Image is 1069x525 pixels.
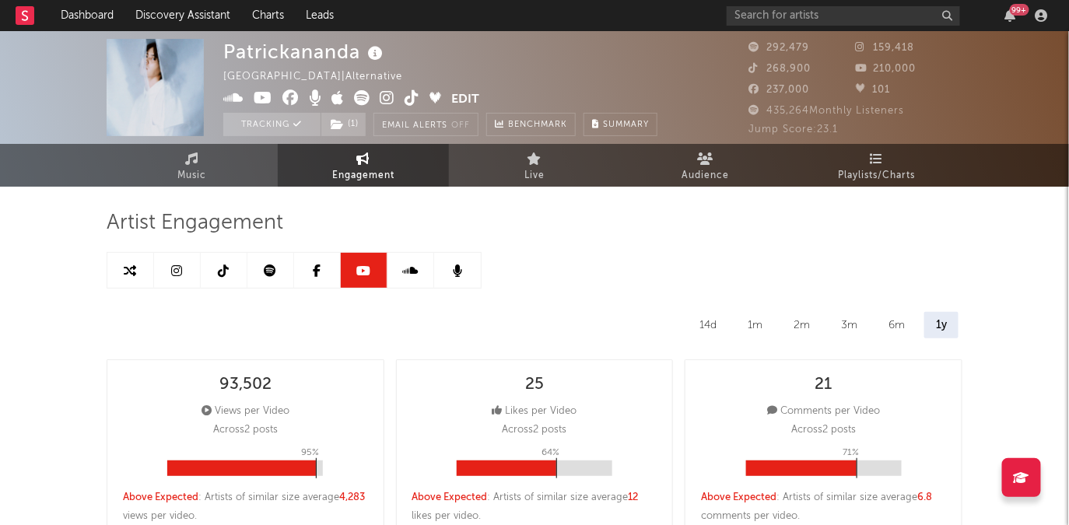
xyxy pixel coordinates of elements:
[1010,4,1029,16] div: 99 +
[748,85,809,95] span: 237,000
[542,443,559,462] p: 64 %
[839,166,916,185] span: Playlists/Charts
[856,64,917,74] span: 210,000
[213,421,278,439] p: Across 2 posts
[791,144,962,187] a: Playlists/Charts
[856,43,915,53] span: 159,418
[688,312,728,338] div: 14d
[373,113,478,136] button: Email AlertsOff
[486,113,576,136] a: Benchmark
[278,144,449,187] a: Engagement
[620,144,791,187] a: Audience
[107,214,283,233] span: Artist Engagement
[321,113,366,136] span: ( 1 )
[603,121,649,129] span: Summary
[682,166,730,185] span: Audience
[339,492,365,502] span: 4,283
[782,312,822,338] div: 2m
[508,116,567,135] span: Benchmark
[767,402,880,421] div: Comments per Video
[202,402,289,421] div: Views per Video
[525,376,544,394] div: 25
[332,166,394,185] span: Engagement
[107,144,278,187] a: Music
[829,312,869,338] div: 3m
[492,402,577,421] div: Likes per Video
[856,85,891,95] span: 101
[223,39,387,65] div: Patrickananda
[924,312,959,338] div: 1y
[451,121,470,130] em: Off
[748,64,811,74] span: 268,900
[917,492,932,502] span: 6.8
[412,492,488,502] span: Above Expected
[701,492,776,502] span: Above Expected
[815,376,832,394] div: 21
[736,312,774,338] div: 1m
[748,106,904,116] span: 435,264 Monthly Listeners
[748,124,838,135] span: Jump Score: 23.1
[1005,9,1016,22] button: 99+
[877,312,917,338] div: 6m
[451,90,479,110] button: Edit
[502,421,566,439] p: Across 2 posts
[629,492,639,502] span: 12
[449,144,620,187] a: Live
[123,492,198,502] span: Above Expected
[791,421,856,439] p: Across 2 posts
[727,6,960,26] input: Search for artists
[843,443,860,462] p: 71 %
[524,166,545,185] span: Live
[223,68,420,86] div: [GEOGRAPHIC_DATA] | Alternative
[748,43,809,53] span: 292,479
[584,113,657,136] button: Summary
[178,166,207,185] span: Music
[301,443,319,462] p: 95 %
[223,113,321,136] button: Tracking
[219,376,272,394] div: 93,502
[321,113,366,136] button: (1)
